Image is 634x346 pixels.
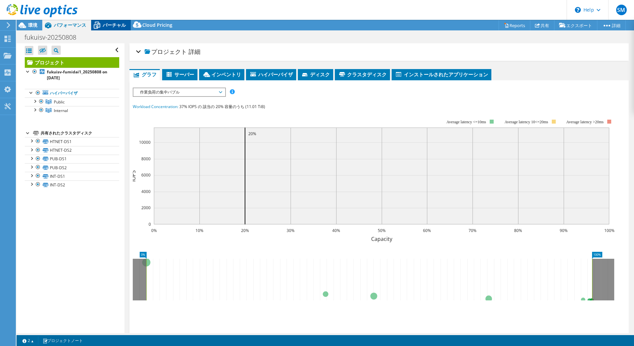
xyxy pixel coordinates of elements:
a: エクスポート [554,20,597,30]
span: インベントリ [202,71,241,78]
a: HTNET-DS1 [25,137,119,146]
text: 30% [287,228,295,233]
tspan: Average latency <=10ms [446,120,486,124]
span: 環境 [28,22,37,28]
text: 4000 [141,189,151,194]
a: プロジェクトノート [38,336,88,345]
span: ハイパーバイザ [249,71,293,78]
span: インストールされたアプリケーション [395,71,488,78]
text: 60% [423,228,431,233]
tspan: Average latency 10<=20ms [505,120,548,124]
a: Reports [499,20,530,30]
a: PUB-DS2 [25,163,119,172]
span: プロジェクト [145,49,187,55]
b: fukuisv-fumidai1_20250808 on [DATE] [47,69,107,81]
a: プロジェクト [25,57,119,68]
span: Workload Concentration: [133,104,178,109]
text: 10000 [139,139,151,145]
span: バーチャル [103,22,126,28]
text: 0% [151,228,157,233]
a: INT-DS2 [25,180,119,189]
text: 20% [248,131,256,136]
a: fukuisv-fumidai1_20250808 on [DATE] [25,68,119,82]
text: 90% [560,228,568,233]
span: 詳細 [189,48,200,56]
text: 50% [378,228,386,233]
h1: fukuisv-20250808 [21,34,87,41]
span: Internal [54,108,68,113]
div: 共有されたクラスタディスク [41,129,119,137]
svg: \n [575,7,581,13]
text: 20% [241,228,249,233]
span: クラスタディスク [338,71,387,78]
text: IOPS [130,170,137,182]
h2: 詳細グラフコントロール [133,332,207,345]
text: 10% [195,228,203,233]
a: Public [25,97,119,106]
a: PUB-DS1 [25,155,119,163]
span: Cloud Pricing [142,22,172,28]
a: 共有 [530,20,554,30]
a: ハイパーバイザ [25,89,119,97]
text: 70% [469,228,476,233]
span: 作業負荷の集中バブル [137,88,222,96]
span: ディスク [301,71,330,78]
text: 100% [604,228,615,233]
a: Internal [25,106,119,115]
a: 2 [18,336,38,345]
text: Capacity [371,235,393,243]
span: Public [54,99,65,105]
a: INT-DS1 [25,172,119,180]
text: 0 [149,221,151,227]
span: サーバー [165,71,194,78]
text: Average latency >20ms [566,120,604,124]
a: 詳細 [597,20,626,30]
a: HTNET-DS2 [25,146,119,155]
span: 37% IOPS の 該当の 20% 容量のうち (11.01 TiB) [179,104,265,109]
text: 2000 [141,205,151,211]
text: 40% [332,228,340,233]
text: 8000 [141,156,151,162]
span: SM [616,5,627,15]
span: グラフ [133,71,157,78]
text: 6000 [141,172,151,178]
text: 80% [514,228,522,233]
span: パフォーマンス [54,22,86,28]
